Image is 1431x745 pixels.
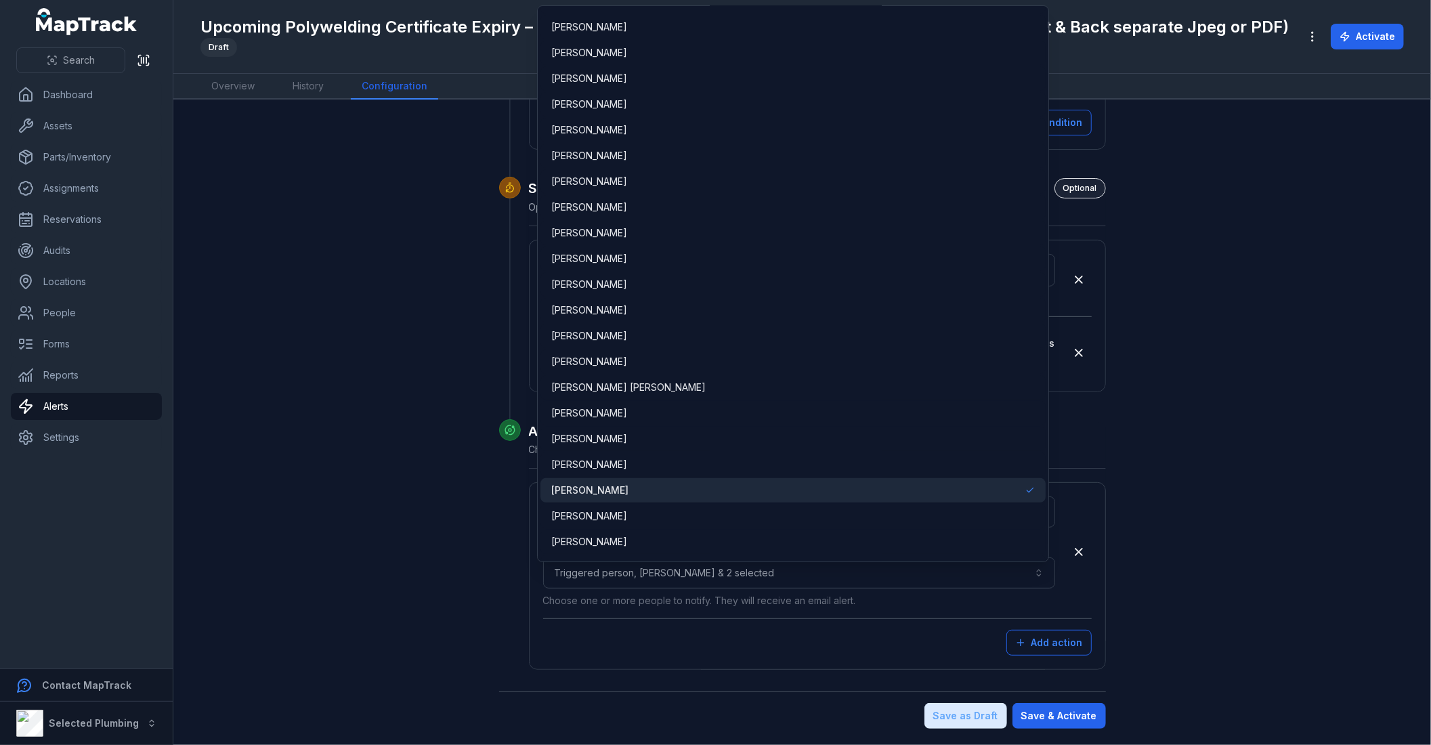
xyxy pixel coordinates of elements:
[551,432,627,446] span: [PERSON_NAME]
[551,509,627,523] span: [PERSON_NAME]
[551,252,627,265] span: [PERSON_NAME]
[551,355,627,368] span: [PERSON_NAME]
[543,557,1055,589] button: Triggered person, [PERSON_NAME] & 2 selected
[551,561,627,574] span: [PERSON_NAME]
[551,226,627,240] span: [PERSON_NAME]
[551,381,706,394] span: [PERSON_NAME] [PERSON_NAME]
[551,20,627,34] span: [PERSON_NAME]
[551,98,627,111] span: [PERSON_NAME]
[551,200,627,214] span: [PERSON_NAME]
[551,149,627,163] span: [PERSON_NAME]
[551,329,627,343] span: [PERSON_NAME]
[551,46,627,60] span: [PERSON_NAME]
[551,123,627,137] span: [PERSON_NAME]
[551,484,628,497] span: [PERSON_NAME]
[551,406,627,420] span: [PERSON_NAME]
[551,303,627,317] span: [PERSON_NAME]
[551,458,627,471] span: [PERSON_NAME]
[551,535,627,549] span: [PERSON_NAME]
[537,5,1049,562] div: Triggered person, [PERSON_NAME] & 2 selected
[551,175,627,188] span: [PERSON_NAME]
[551,278,627,291] span: [PERSON_NAME]
[551,72,627,85] span: [PERSON_NAME]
